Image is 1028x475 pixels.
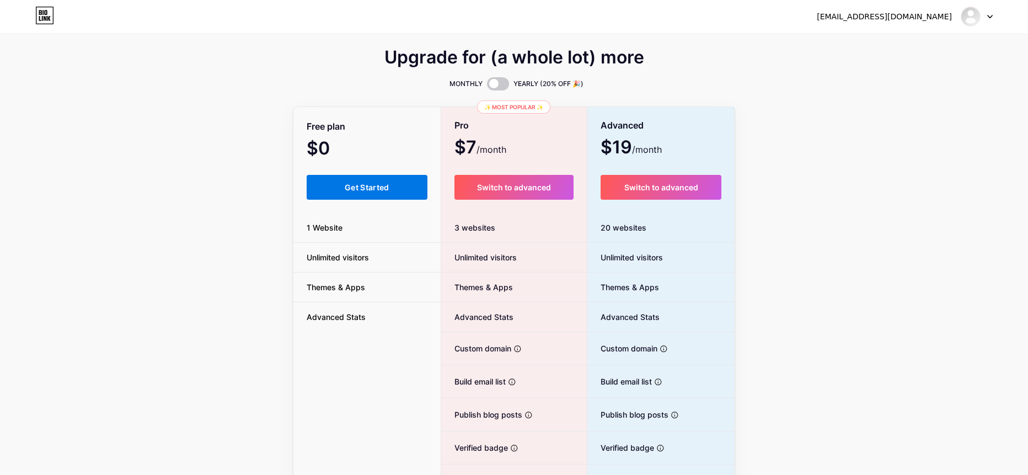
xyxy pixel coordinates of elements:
span: Unlimited visitors [293,252,382,263]
span: Verified badge [441,442,508,453]
span: $0 [307,142,360,157]
span: Unlimited visitors [441,252,517,263]
button: Get Started [307,175,427,200]
span: MONTHLY [449,78,483,89]
span: Pro [454,116,469,135]
span: /month [476,143,506,156]
span: Advanced [601,116,644,135]
span: Themes & Apps [587,281,659,293]
span: Themes & Apps [441,281,513,293]
span: Get Started [345,183,389,192]
span: $7 [454,141,506,156]
span: Publish blog posts [587,409,668,420]
span: $19 [601,141,662,156]
span: YEARLY (20% OFF 🎉) [513,78,583,89]
span: 1 Website [293,222,356,233]
img: ciberseguridad720 [960,6,981,27]
span: /month [632,143,662,156]
span: Advanced Stats [441,311,513,323]
span: Publish blog posts [441,409,522,420]
span: Free plan [307,117,345,136]
span: Switch to advanced [624,183,698,192]
span: Advanced Stats [293,311,379,323]
span: Custom domain [587,343,657,354]
div: ✨ Most popular ✨ [477,100,550,114]
button: Switch to advanced [601,175,721,200]
div: 3 websites [441,213,587,243]
span: Custom domain [441,343,511,354]
span: Verified badge [587,442,654,453]
span: Unlimited visitors [587,252,663,263]
span: Switch to advanced [477,183,551,192]
span: Build email list [441,376,506,387]
div: 20 websites [587,213,735,243]
span: Themes & Apps [293,281,378,293]
button: Switch to advanced [454,175,574,200]
span: Advanced Stats [587,311,660,323]
span: Upgrade for (a whole lot) more [384,51,644,64]
div: [EMAIL_ADDRESS][DOMAIN_NAME] [817,11,952,23]
span: Build email list [587,376,652,387]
